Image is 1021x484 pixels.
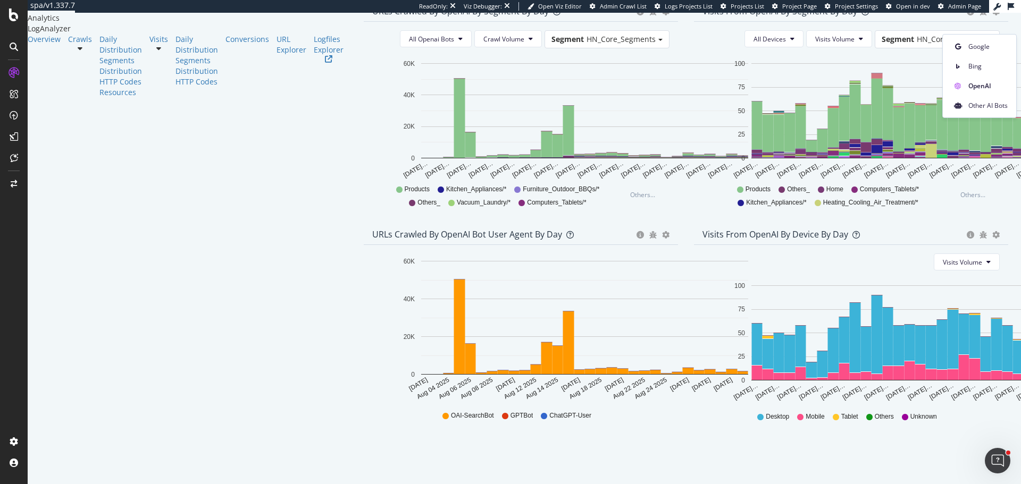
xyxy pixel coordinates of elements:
span: Computers_Tablets/* [527,198,586,207]
div: circle-info [967,231,974,239]
text: Aug 14 2025 [524,376,559,401]
div: URLs Crawled by OpenAI bot User Agent By Day [372,229,562,240]
div: Others... [960,190,990,199]
a: Open Viz Editor [528,2,582,11]
span: Segment [882,34,914,44]
text: 25 [738,353,746,360]
span: Visits Volume [943,258,982,267]
svg: A chart. [372,253,781,401]
a: Logfiles Explorer [314,34,344,63]
span: HN_Core_Segments [587,34,656,44]
span: OpenAI [968,81,1008,91]
a: HTTP Codes [99,77,142,87]
text: 0 [741,377,745,384]
span: Crawl Volume [483,35,524,44]
div: bug [649,231,657,239]
text: 20K [404,333,415,341]
text: 75 [738,305,746,313]
span: Heating_Cooling_Air_Treatment/* [823,198,918,207]
span: Open in dev [896,2,930,10]
div: Analytics [28,13,351,23]
a: Resources [99,87,142,98]
span: Vacuum_Laundry/* [457,198,510,207]
text: Aug 04 2025 [415,376,450,401]
text: [DATE] [669,376,690,393]
div: gear [992,231,1000,239]
span: Other AI Bots [968,101,1008,111]
text: 75 [738,83,746,91]
div: Segments Distribution [175,55,218,77]
span: Home [826,185,843,194]
a: Segments Distribution [99,55,142,77]
div: Logfiles Explorer [314,34,344,55]
text: 0 [741,155,745,162]
span: Bing [968,62,1008,71]
span: Furniture_Outdoor_BBQs/* [523,185,599,194]
button: All Openai Bots [400,30,472,47]
a: Daily Distribution [99,34,142,55]
span: Others_ [417,198,440,207]
button: Visits Volume [934,253,1000,270]
span: Computers_Tablets/* [860,185,919,194]
span: HN_Core_Segments [917,34,986,44]
svg: A chart. [372,57,781,180]
div: Conversions [225,34,269,45]
div: gear [662,231,669,239]
text: Aug 08 2025 [459,376,494,401]
a: Project Settings [825,2,878,11]
a: URL Explorer [277,34,306,55]
span: Project Settings [835,2,878,10]
span: Open Viz Editor [538,2,582,10]
span: All Openai Bots [409,35,454,44]
a: Open in dev [886,2,930,11]
div: Visits From OpenAI By Device By Day [702,229,848,240]
text: [DATE] [408,376,429,393]
button: Crawl Volume [474,30,542,47]
span: Admin Page [948,2,981,10]
a: Overview [28,34,61,45]
text: 0 [411,155,415,162]
text: 100 [734,60,745,67]
text: Aug 22 2025 [612,376,647,401]
span: All Devices [754,35,786,44]
span: OAI-SearchBot [451,411,494,420]
text: 60K [404,60,415,67]
text: 0 [411,371,415,378]
div: bug [980,231,987,239]
div: circle-info [637,231,644,239]
text: 40K [404,91,415,99]
span: Tablet [841,412,858,421]
text: [DATE] [495,376,516,393]
text: [DATE] [560,376,581,393]
a: HTTP Codes [175,77,218,87]
iframe: Intercom live chat [985,448,1010,473]
span: Products [405,185,430,194]
span: Project Page [782,2,817,10]
text: 50 [738,329,746,337]
text: Aug 12 2025 [503,376,538,401]
span: ChatGPT-User [549,411,591,420]
a: Admin Crawl List [590,2,647,11]
text: Aug 06 2025 [437,376,472,401]
text: 40K [404,295,415,303]
a: Crawls [68,34,92,45]
text: [DATE] [604,376,625,393]
span: Others [875,412,894,421]
div: bug [980,8,987,15]
span: Projects List [731,2,764,10]
span: Segment [551,34,584,44]
text: Aug 24 2025 [633,376,668,401]
div: ReadOnly: [419,2,448,11]
div: Visits [149,34,168,45]
span: Google [968,42,1008,52]
span: Kitchen_Appliances/* [746,198,806,207]
a: Logs Projects List [655,2,713,11]
text: 60K [404,258,415,265]
span: Logs Projects List [665,2,713,10]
